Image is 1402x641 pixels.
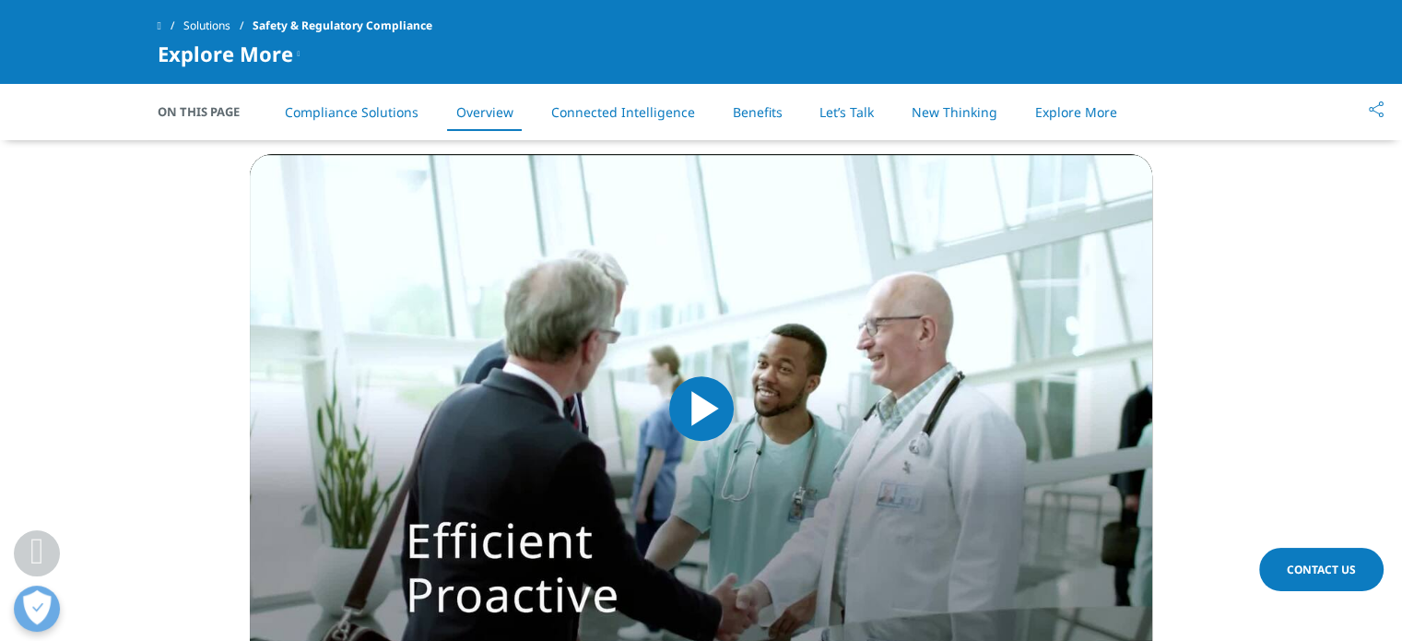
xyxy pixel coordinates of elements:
a: Explore More [1035,103,1117,121]
span: Explore More [158,42,293,65]
a: Solutions [183,9,253,42]
a: Let’s Talk [819,103,874,121]
a: Compliance Solutions [285,103,418,121]
button: Open Preferences [14,586,60,632]
button: Play Video [669,376,734,441]
a: New Thinking [912,103,997,121]
a: Overview [456,103,513,121]
a: Contact Us [1259,548,1384,591]
a: Benefits [732,103,782,121]
span: Safety & Regulatory Compliance [253,9,432,42]
a: Connected Intelligence [551,103,695,121]
span: On This Page [158,102,259,121]
span: Contact Us [1287,562,1356,577]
